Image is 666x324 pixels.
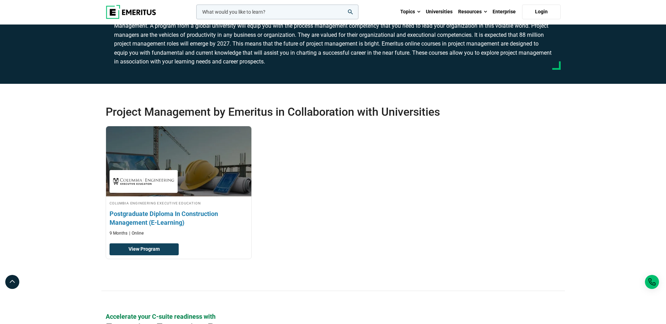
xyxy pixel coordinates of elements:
h3: Postgraduate Diploma In Construction Management (E-Learning) [110,209,248,227]
a: Business Management Course by Columbia Engineering Executive Education - Columbia Engineering Exe... [106,126,251,240]
a: Login [522,5,561,19]
p: Accelerate your C-suite readiness with [106,312,561,321]
img: Postgraduate Diploma In Construction Management (E-Learning) | Online Business Management Course [99,123,258,200]
h2: Project Management by Emeritus in Collaboration with Universities [106,105,515,119]
h4: Columbia Engineering Executive Education [110,200,248,206]
p: Online [129,230,144,236]
a: View Program [110,243,179,255]
img: Columbia Engineering Executive Education [113,174,174,189]
h3: Align teams to collaborate across geographies, manage cross-border projects, sharpen your budgeti... [114,12,552,66]
p: 9 Months [110,230,127,236]
input: woocommerce-product-search-field-0 [196,5,358,19]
